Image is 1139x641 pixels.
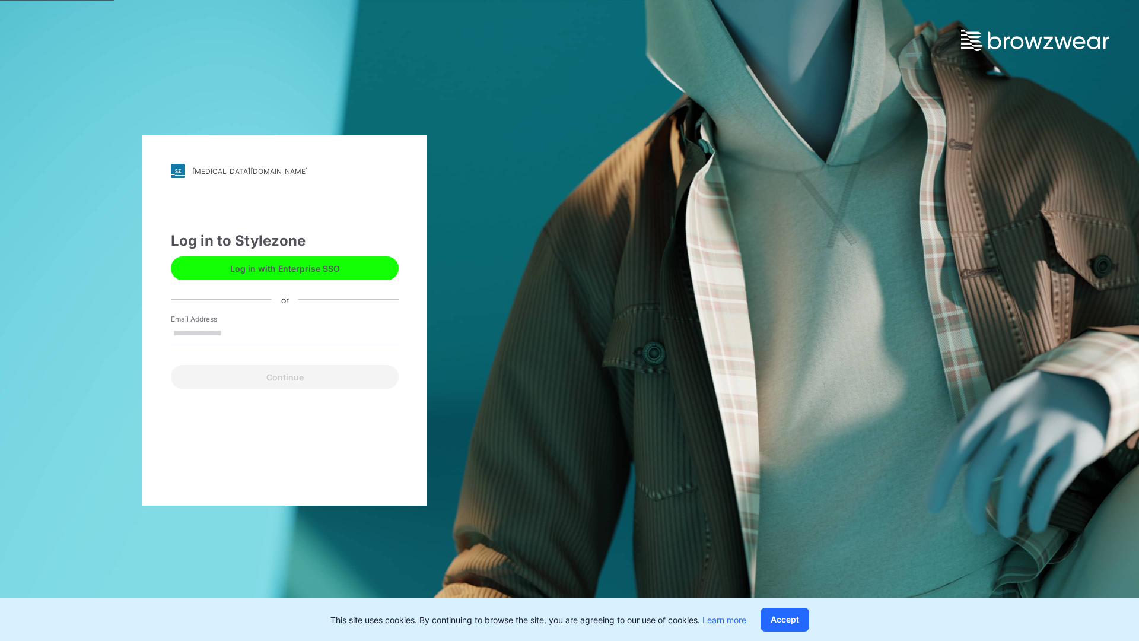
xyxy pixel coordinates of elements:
[192,167,308,176] div: [MEDICAL_DATA][DOMAIN_NAME]
[702,615,746,625] a: Learn more
[171,164,185,178] img: stylezone-logo.562084cfcfab977791bfbf7441f1a819.svg
[171,314,254,325] label: Email Address
[272,293,298,306] div: or
[171,256,399,280] button: Log in with Enterprise SSO
[171,164,399,178] a: [MEDICAL_DATA][DOMAIN_NAME]
[330,614,746,626] p: This site uses cookies. By continuing to browse the site, you are agreeing to our use of cookies.
[171,230,399,252] div: Log in to Stylezone
[761,608,809,632] button: Accept
[961,30,1109,51] img: browzwear-logo.e42bd6dac1945053ebaf764b6aa21510.svg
